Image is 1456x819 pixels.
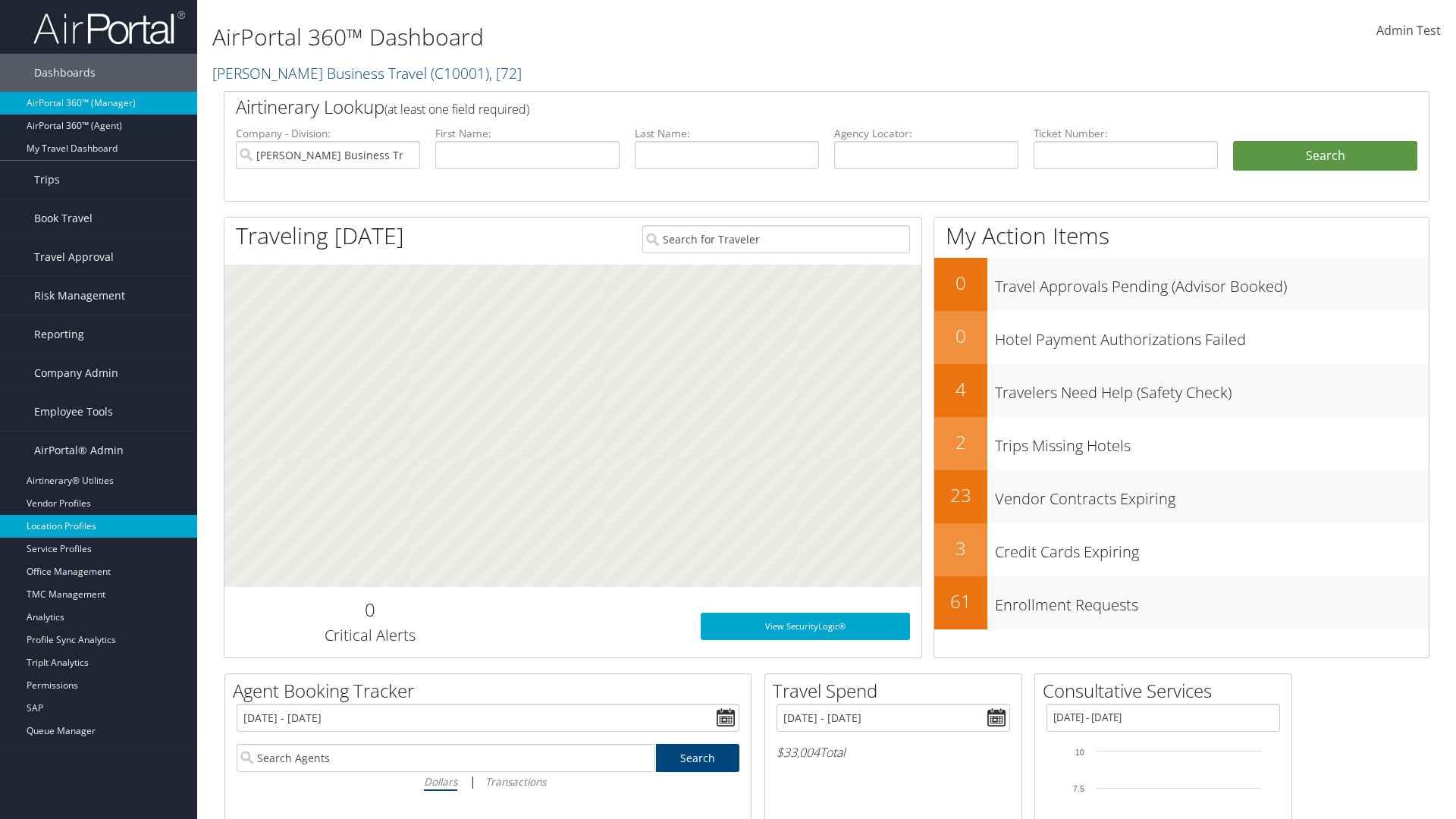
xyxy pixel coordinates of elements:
[236,220,404,252] h1: Traveling [DATE]
[995,428,1429,457] h3: Trips Missing Hotels
[934,523,1429,576] a: 3Credit Cards Expiring
[934,220,1429,252] h1: My Action Items
[934,470,1429,523] a: 23Vendor Contracts Expiring
[1376,22,1441,39] span: Admin Test
[236,625,504,646] h3: Critical Alerts
[834,126,1018,141] label: Agency Locator:
[237,772,739,791] div: |
[384,101,529,118] span: (at least one field required)
[656,744,740,772] a: Search
[934,576,1429,629] a: 61Enrollment Requests
[236,94,1317,120] h2: Airtinerary Lookup
[236,597,504,623] h2: 0
[212,63,522,83] a: [PERSON_NAME] Business Travel
[424,774,457,789] i: Dollars
[995,268,1429,297] h3: Travel Approvals Pending (Advisor Booked)
[1043,678,1291,704] h2: Consultative Services
[934,376,987,402] h2: 4
[1075,748,1084,757] tspan: 10
[642,225,910,253] input: Search for Traveler
[934,535,987,561] h2: 3
[934,311,1429,364] a: 0Hotel Payment Authorizations Failed
[995,534,1429,563] h3: Credit Cards Expiring
[1376,8,1441,55] a: Admin Test
[212,21,1031,53] h1: AirPortal 360™ Dashboard
[995,322,1429,350] h3: Hotel Payment Authorizations Failed
[995,587,1429,616] h3: Enrollment Requests
[934,364,1429,417] a: 4Travelers Need Help (Safety Check)
[934,482,987,508] h2: 23
[34,277,125,315] span: Risk Management
[934,258,1429,311] a: 0Travel Approvals Pending (Advisor Booked)
[777,744,820,761] span: $33,004
[934,417,1429,470] a: 2Trips Missing Hotels
[635,126,819,141] label: Last Name:
[995,481,1429,510] h3: Vendor Contracts Expiring
[233,678,751,704] h2: Agent Booking Tracker
[34,238,114,276] span: Travel Approval
[701,613,910,640] a: View SecurityLogic®
[435,126,620,141] label: First Name:
[485,774,546,789] i: Transactions
[773,678,1021,704] h2: Travel Spend
[34,161,60,199] span: Trips
[34,393,113,431] span: Employee Tools
[33,10,185,45] img: airportal-logo.png
[934,323,987,349] h2: 0
[934,429,987,455] h2: 2
[995,375,1429,403] h3: Travelers Need Help (Safety Check)
[34,354,118,392] span: Company Admin
[934,270,987,296] h2: 0
[237,744,655,772] input: Search Agents
[1073,784,1084,793] tspan: 7.5
[236,126,420,141] label: Company - Division:
[1233,141,1417,171] button: Search
[34,54,96,92] span: Dashboards
[431,63,489,83] span: ( C10001 )
[489,63,522,83] span: , [ 72 ]
[34,431,124,469] span: AirPortal® Admin
[34,199,93,237] span: Book Travel
[934,588,987,614] h2: 61
[34,315,84,353] span: Reporting
[1034,126,1218,141] label: Ticket Number:
[777,744,1010,761] h6: Total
